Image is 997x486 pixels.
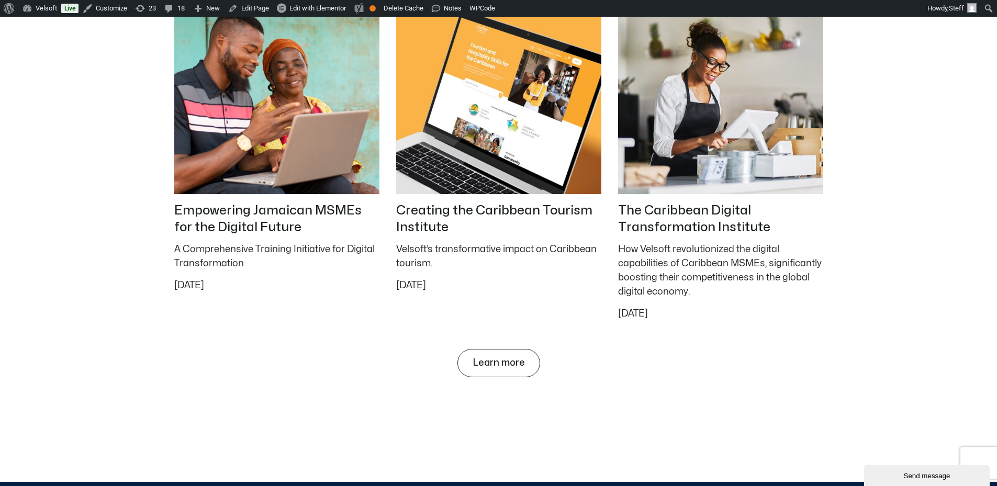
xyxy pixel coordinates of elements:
a: Live [61,4,79,13]
span: Learn more [473,358,525,368]
div: A Comprehensive Training Initiative for Digital Transformation [174,242,379,270]
div: How Velsoft revolutionized the digital capabilities of Caribbean MSMEs, significantly boosting th... [618,242,823,299]
iframe: chat widget [864,463,992,486]
p: [DATE] [618,309,823,319]
h2: The Caribbean Digital Transformation Institute [618,202,823,236]
h2: Empowering Jamaican MSMEs for the Digital Future [174,202,379,236]
div: OK [369,5,376,12]
span: Edit with Elementor [289,4,346,12]
div: Velsoft’s transformative impact on Caribbean tourism. [396,242,601,270]
h2: Creating the Caribbean Tourism Institute [396,202,601,236]
p: [DATE] [396,281,601,290]
span: Steff [949,4,964,12]
a: Learn more [457,349,540,377]
p: [DATE] [174,281,379,290]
